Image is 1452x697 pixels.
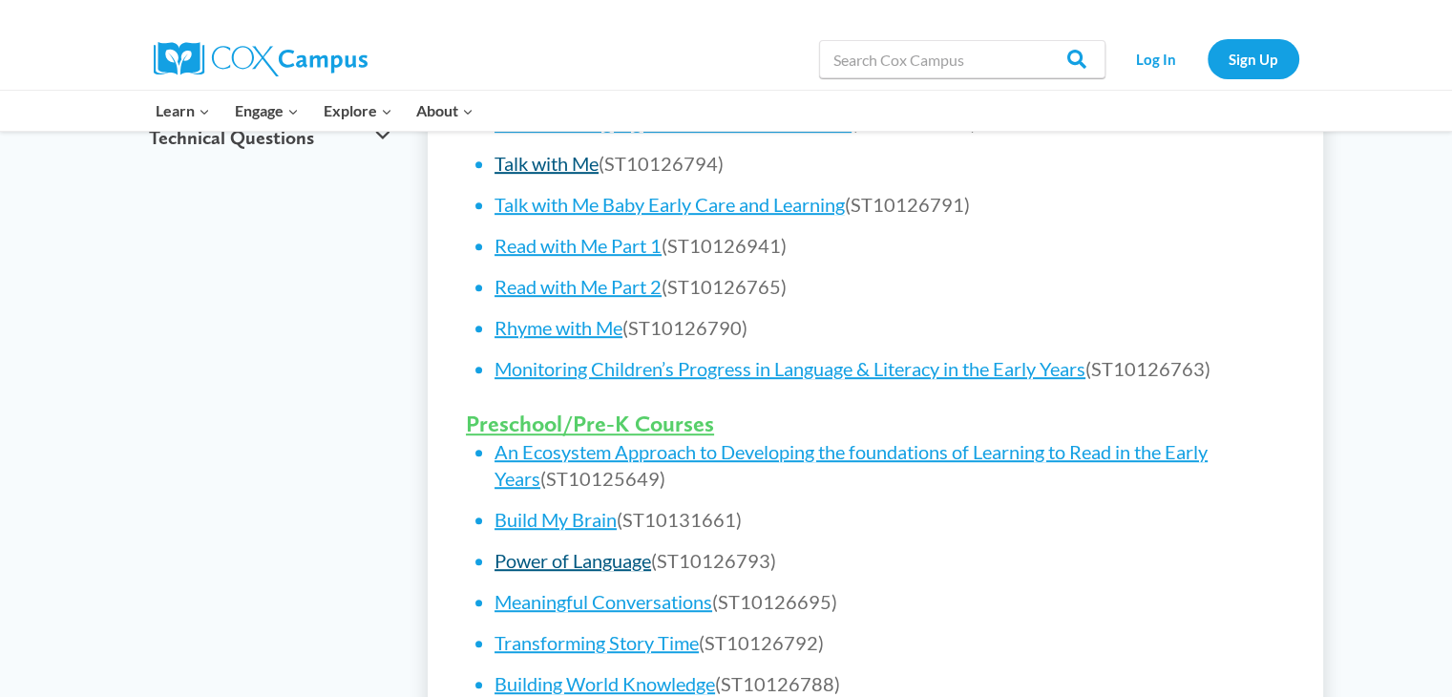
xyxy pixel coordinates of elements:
[495,670,1285,697] li: (ST10126788)
[495,150,1285,177] li: (ST10126794)
[495,508,617,531] a: Build My Brain
[495,111,852,134] a: Power of Language for Infants and Toddlers
[495,672,715,695] a: Building World Knowledge
[495,590,712,613] a: Meaningful Conversations
[311,91,405,131] button: Child menu of Explore
[495,438,1285,492] li: (ST10125649)
[466,410,714,437] span: Preschool/Pre-K Courses
[144,91,223,131] button: Child menu of Learn
[495,232,1285,259] li: (ST10126941)
[495,631,699,654] a: Transforming Story Time
[495,355,1285,382] li: (ST10126763)
[404,91,486,131] button: Child menu of About
[495,314,1285,341] li: (ST10126790)
[495,357,1085,380] a: Monitoring Children’s Progress in Language & Literacy in the Early Years
[495,152,599,175] a: Talk with Me
[495,234,662,257] a: Read with Me Part 1
[495,193,845,216] a: Talk with Me Baby Early Care and Learning
[495,588,1285,615] li: (ST10126695)
[154,42,368,76] img: Cox Campus
[1115,39,1299,78] nav: Secondary Navigation
[139,107,400,168] button: Technical Questions
[819,40,1105,78] input: Search Cox Campus
[495,191,1285,218] li: (ST10126791)
[495,549,651,572] a: Power of Language
[495,273,1285,300] li: (ST10126765)
[495,275,662,298] a: Read with Me Part 2
[495,316,622,339] a: Rhyme with Me
[495,506,1285,533] li: (ST10131661)
[495,629,1285,656] li: (ST10126792)
[1115,39,1198,78] a: Log In
[144,91,486,131] nav: Primary Navigation
[495,440,1208,490] a: An Ecosystem Approach to Developing the foundations of Learning to Read in the Early Years
[222,91,311,131] button: Child menu of Engage
[495,547,1285,574] li: (ST10126793)
[1208,39,1299,78] a: Sign Up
